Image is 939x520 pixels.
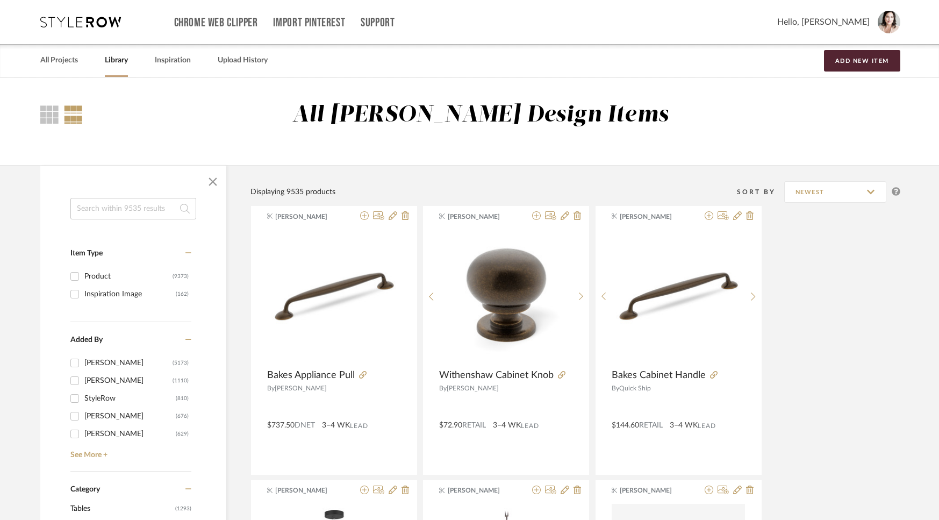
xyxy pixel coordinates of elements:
span: Tables [70,500,173,518]
button: Close [202,171,224,193]
span: Added By [70,336,103,344]
img: Withenshaw Cabinet Knob [440,230,573,363]
div: [PERSON_NAME] [84,372,173,389]
span: Hello, [PERSON_NAME] [777,16,870,29]
img: avatar [878,11,900,33]
span: 3–4 WK [322,420,350,431]
span: (1293) [175,500,191,517]
span: $72.90 [439,422,462,429]
a: See More + [68,443,191,460]
div: (162) [176,286,189,303]
span: $144.60 [612,422,639,429]
span: [PERSON_NAME] [620,486,687,495]
a: Inspiration [155,53,191,68]
div: (629) [176,425,189,443]
span: Item Type [70,250,103,257]
span: Bakes Cabinet Handle [612,369,706,381]
span: [PERSON_NAME] [620,212,687,222]
div: Inspiration Image [84,286,176,303]
span: Lead [521,422,539,430]
a: Chrome Web Clipper [174,18,258,27]
div: StyleRow [84,390,176,407]
span: 3–4 WK [670,420,698,431]
div: [PERSON_NAME] [84,408,176,425]
span: Retail [462,422,486,429]
div: (676) [176,408,189,425]
span: DNET [295,422,315,429]
span: $737.50 [267,422,295,429]
a: Import Pinterest [273,18,345,27]
div: Displaying 9535 products [250,186,335,198]
div: (1110) [173,372,189,389]
a: All Projects [40,53,78,68]
span: By [267,385,275,391]
input: Search within 9535 results [70,198,196,219]
a: Upload History [218,53,268,68]
span: [PERSON_NAME] [448,212,515,222]
span: Bakes Appliance Pull [267,369,355,381]
div: Sort By [737,187,784,197]
span: By [439,385,447,391]
button: Add New Item [824,50,900,72]
div: All [PERSON_NAME] Design Items [292,102,669,129]
span: [PERSON_NAME] [447,385,499,391]
span: Category [70,485,100,494]
div: (5173) [173,354,189,372]
span: Retail [639,422,663,429]
span: 3–4 WK [493,420,521,431]
img: Bakes Appliance Pull [267,230,401,364]
div: Product [84,268,173,285]
a: Support [361,18,395,27]
span: [PERSON_NAME] [275,486,343,495]
img: Bakes Cabinet Handle [612,230,745,363]
div: (9373) [173,268,189,285]
div: (810) [176,390,189,407]
span: [PERSON_NAME] [275,212,343,222]
span: Lead [350,422,368,430]
span: Lead [698,422,716,430]
span: By [612,385,619,391]
a: Library [105,53,128,68]
span: Withenshaw Cabinet Knob [439,369,554,381]
span: [PERSON_NAME] [275,385,327,391]
span: [PERSON_NAME] [448,486,515,495]
div: [PERSON_NAME] [84,354,173,372]
span: Quick Ship [619,385,651,391]
div: [PERSON_NAME] [84,425,176,443]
